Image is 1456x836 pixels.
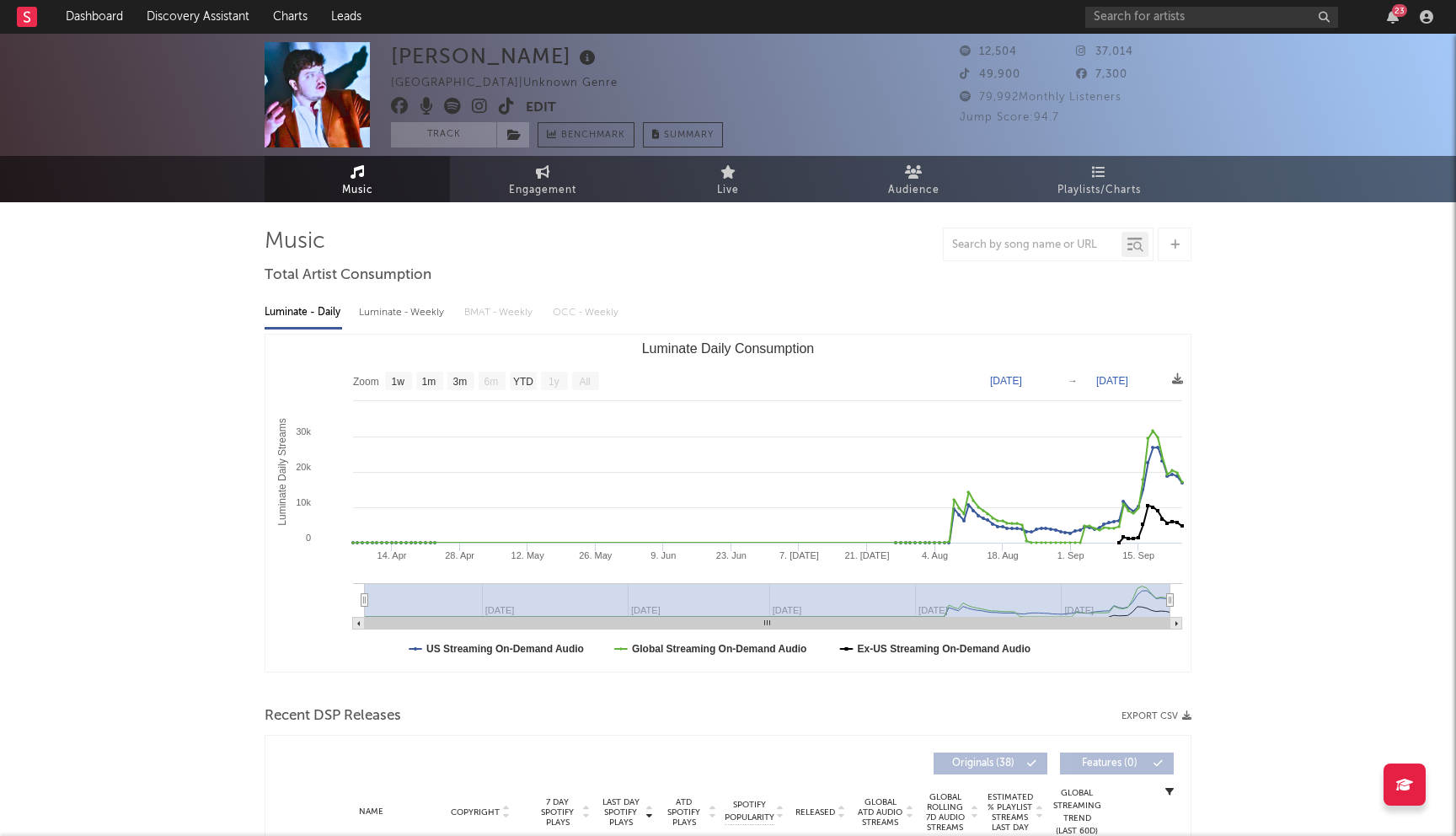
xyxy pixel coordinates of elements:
[422,376,436,388] text: 1m
[1071,758,1148,769] span: Features ( 0 )
[1076,46,1133,57] span: 37,014
[1068,375,1078,387] text: →
[392,376,405,388] text: 1w
[1387,10,1399,24] button: 23
[579,550,613,560] text: 26. May
[1096,375,1128,387] text: [DATE]
[642,341,815,356] text: Luminate Daily Consumption
[934,753,1047,774] button: Originals(38)
[944,238,1121,252] input: Search by song name or URL
[643,122,723,147] button: Summary
[342,180,373,201] span: Music
[857,797,903,828] span: Global ATD Audio Streams
[526,98,556,119] button: Edit
[445,550,474,560] text: 28. Apr
[265,335,1191,672] svg: Luminate Daily Consumption
[821,156,1006,202] a: Audience
[1057,180,1141,201] span: Playlists/Charts
[265,298,342,327] div: Luminate - Daily
[632,643,807,655] text: Global Streaming On-Demand Audio
[987,550,1018,560] text: 18. Aug
[844,550,889,560] text: 21. [DATE]
[779,550,819,560] text: 7. [DATE]
[858,643,1031,655] text: Ex-US Streaming On-Demand Audio
[359,298,447,327] div: Luminate - Weekly
[1392,4,1407,17] div: 23
[265,706,401,726] span: Recent DSP Releases
[511,550,545,560] text: 12. May
[1060,753,1174,774] button: Features(0)
[561,126,625,146] span: Benchmark
[296,462,311,472] text: 20k
[296,426,311,437] text: 30k
[306,533,311,543] text: 0
[265,265,431,286] span: Total Artist Consumption
[391,122,496,147] button: Track
[888,180,939,201] span: Audience
[960,69,1020,80] span: 49,900
[484,376,499,388] text: 6m
[922,792,968,833] span: Global Rolling 7D Audio Streams
[1006,156,1191,202] a: Playlists/Charts
[650,550,676,560] text: 9. Jun
[990,375,1022,387] text: [DATE]
[579,376,590,388] text: All
[960,92,1121,103] span: 79,992 Monthly Listeners
[1076,69,1127,80] span: 7,300
[795,807,835,817] span: Released
[635,156,821,202] a: Live
[960,46,1017,57] span: 12,504
[353,376,379,388] text: Zoom
[451,807,500,817] span: Copyright
[391,42,600,70] div: [PERSON_NAME]
[717,180,739,201] span: Live
[922,550,948,560] text: 4. Aug
[598,797,643,828] span: Last Day Spotify Plays
[1122,550,1154,560] text: 15. Sep
[549,376,559,388] text: 1y
[316,806,426,818] div: Name
[945,758,1022,769] span: Originals ( 38 )
[716,550,747,560] text: 23. Jun
[661,797,706,828] span: ATD Spotify Plays
[960,112,1059,123] span: Jump Score: 94.7
[987,792,1033,833] span: Estimated % Playlist Streams Last Day
[725,799,774,824] span: Spotify Popularity
[377,550,407,560] text: 14. Apr
[265,156,450,202] a: Music
[1057,550,1084,560] text: 1. Sep
[426,643,584,655] text: US Streaming On-Demand Audio
[509,180,576,201] span: Engagement
[513,376,533,388] text: YTD
[1085,7,1338,28] input: Search for artists
[664,131,714,140] span: Summary
[276,418,288,525] text: Luminate Daily Streams
[450,156,635,202] a: Engagement
[391,73,637,94] div: [GEOGRAPHIC_DATA] | Unknown Genre
[296,497,311,507] text: 10k
[1121,711,1191,721] button: Export CSV
[453,376,468,388] text: 3m
[535,797,580,828] span: 7 Day Spotify Plays
[538,122,634,147] a: Benchmark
